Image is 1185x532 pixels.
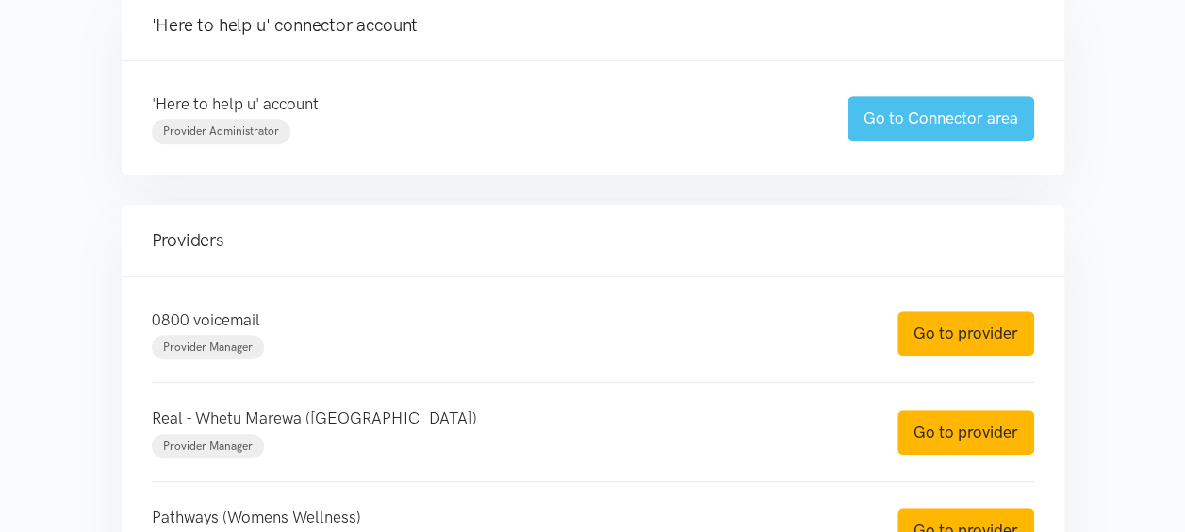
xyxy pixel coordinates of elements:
[848,96,1034,141] a: Go to Connector area
[163,341,253,354] span: Provider Manager
[152,12,1034,39] h4: 'Here to help u' connector account
[152,505,860,530] p: Pathways (Womens Wellness)
[152,308,860,333] p: 0800 voicemail
[152,406,860,431] p: Real - Whetu Marewa ([GEOGRAPHIC_DATA])
[897,311,1034,356] a: Go to provider
[152,91,810,117] p: 'Here to help u' account
[897,410,1034,455] a: Go to provider
[152,227,1034,254] h4: Providers
[163,125,279,138] span: Provider Administrator
[163,440,253,453] span: Provider Manager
